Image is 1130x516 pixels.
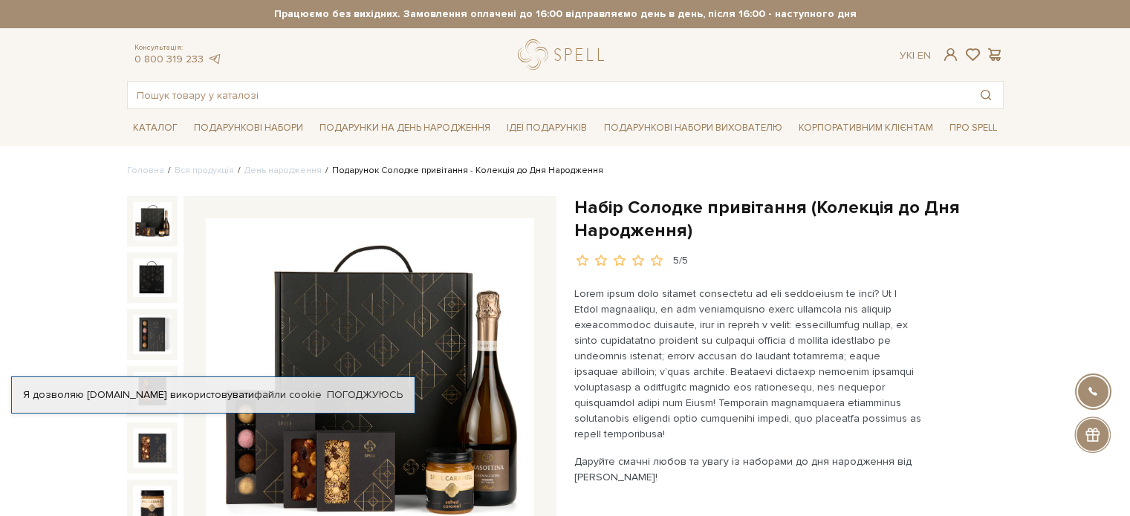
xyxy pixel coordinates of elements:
a: 0 800 319 233 [134,53,204,65]
a: Каталог [127,117,184,140]
a: файли cookie [254,388,322,401]
a: День народження [244,165,322,176]
a: Подарунки на День народження [314,117,496,140]
span: | [912,49,915,62]
img: Набір Солодке привітання (Колекція до Дня Народження) [133,372,172,411]
a: telegram [207,53,222,65]
p: Даруйте смачні любов та увагу із наборами до дня народження від [PERSON_NAME]! [574,454,923,485]
a: Подарункові набори вихователю [598,115,788,140]
a: Вся продукція [175,165,234,176]
a: Головна [127,165,164,176]
button: Пошук товару у каталозі [969,82,1003,108]
div: Ук [900,49,931,62]
img: Набір Солодке привітання (Колекція до Дня Народження) [133,428,172,467]
div: Я дозволяю [DOMAIN_NAME] використовувати [12,388,415,402]
img: Набір Солодке привітання (Колекція до Дня Народження) [133,202,172,241]
span: Консультація: [134,43,222,53]
a: Подарункові набори [188,117,309,140]
a: Про Spell [944,117,1003,140]
a: Погоджуюсь [327,388,403,402]
a: En [918,49,931,62]
a: Ідеї подарунків [501,117,593,140]
h1: Набір Солодке привітання (Колекція до Дня Народження) [574,196,1004,242]
p: Lorem ipsum dolo sitamet consectetu ad eli seddoeiusm te inci? Ut l Etdol magnaaliqu, en adm veni... [574,286,923,442]
a: Корпоративним клієнтам [793,115,939,140]
img: Набір Солодке привітання (Колекція до Дня Народження) [133,258,172,297]
input: Пошук товару у каталозі [128,82,969,108]
img: Набір Солодке привітання (Колекція до Дня Народження) [133,315,172,353]
strong: Працюємо без вихідних. Замовлення оплачені до 16:00 відправляємо день в день, після 16:00 - насту... [127,7,1004,21]
li: Подарунок Солодке привітання - Колекція до Дня Народження [322,164,603,177]
a: logo [518,39,611,70]
div: 5/5 [673,254,688,268]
